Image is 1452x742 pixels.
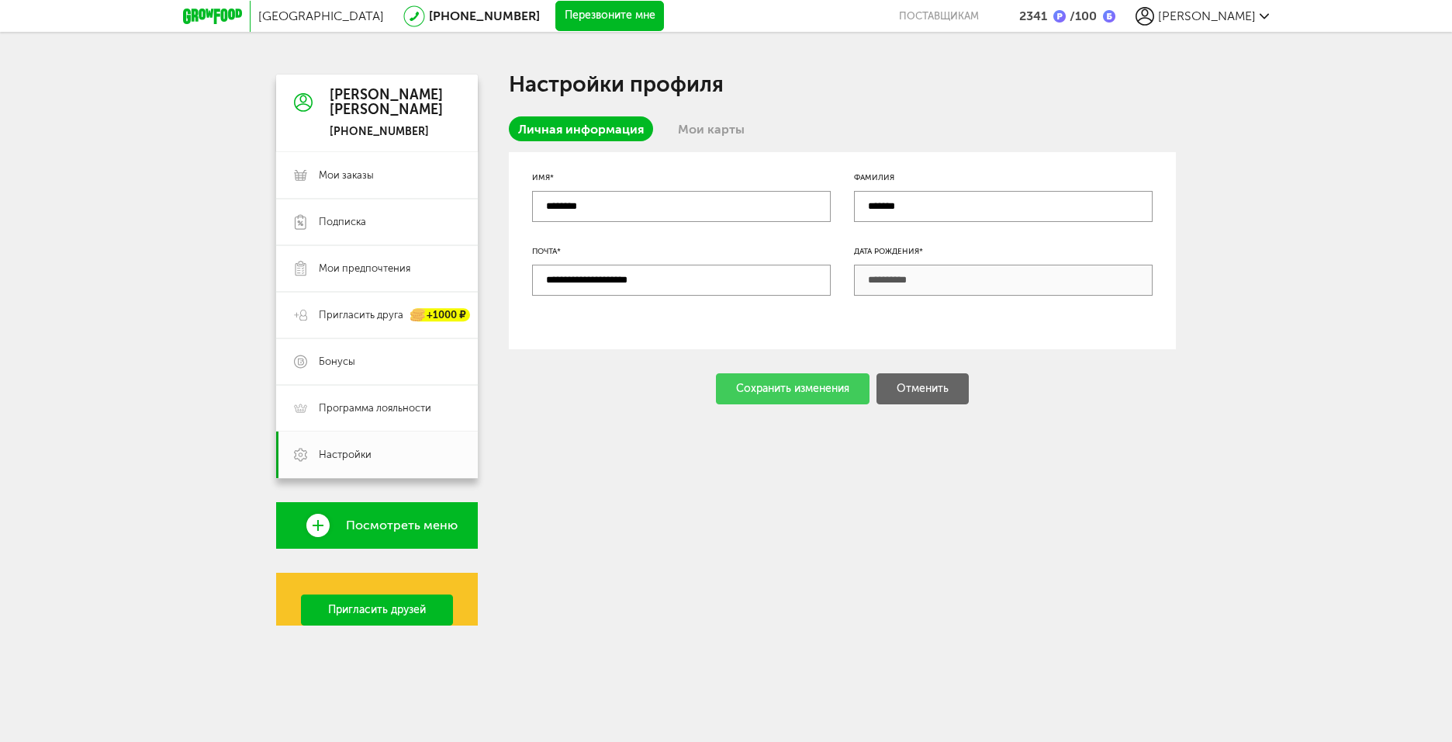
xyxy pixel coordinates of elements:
a: Пригласить друга +1000 ₽ [276,292,478,338]
a: Личная информация [509,116,653,141]
span: [GEOGRAPHIC_DATA] [258,9,384,23]
span: Бонусы [319,355,355,369]
a: [PHONE_NUMBER] [429,9,540,23]
div: 100 [1066,9,1097,23]
div: [PERSON_NAME] [PERSON_NAME] [330,88,443,119]
span: Настройки [319,448,372,462]
a: Настройки [276,432,478,478]
a: Программа лояльности [276,385,478,432]
div: 2341 [1019,9,1047,23]
a: Бонусы [276,338,478,385]
div: Почта* [532,245,831,258]
span: Посмотреть меню [346,518,458,532]
div: [PHONE_NUMBER] [330,125,443,139]
a: Подписка [276,199,478,245]
a: Мои заказы [276,152,478,199]
span: [PERSON_NAME] [1158,9,1256,23]
a: Мои предпочтения [276,245,478,292]
a: Мои карты [669,116,754,141]
img: bonus_b.cdccf46.png [1103,10,1115,23]
h1: Настройки профиля [509,75,1176,95]
span: Подписка [319,215,366,229]
span: Мои предпочтения [319,262,410,276]
span: Программа лояльности [319,401,431,415]
button: Перезвоните мне [555,1,664,32]
div: Дата рождения* [854,245,1153,258]
span: Мои заказы [319,168,374,182]
span: / [1070,9,1075,23]
img: bonus_p.2f9b352.png [1053,10,1066,23]
a: Посмотреть меню [276,502,478,549]
div: Фамилия [854,172,1153,184]
span: Пригласить друга [319,308,403,322]
a: Пригласить друзей [301,595,453,626]
div: +1000 ₽ [411,309,470,322]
